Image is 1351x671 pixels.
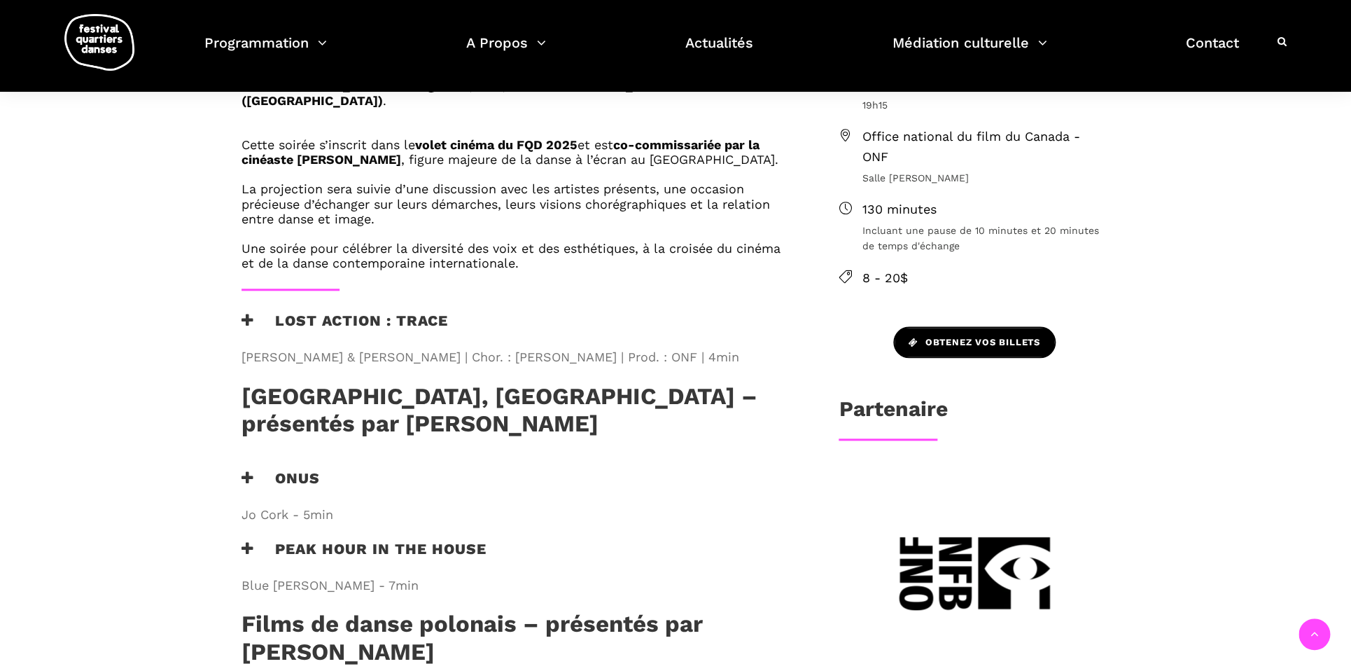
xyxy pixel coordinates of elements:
b: Brighton (R.-U.) [410,78,507,92]
span: , figure majeure de la danse à l’écran au [GEOGRAPHIC_DATA]. [401,152,778,167]
span: , de [388,78,410,92]
span: Jo Cork - 5min [241,505,793,525]
a: Contact [1186,31,1239,72]
span: La projection sera suivie d’une discussion avec les artistes présents, une occasion précieuse d’é... [241,181,770,226]
span: Incluant une pause de 10 minutes et 20 minutes de temps d'échange [862,223,1109,254]
span: Salle [PERSON_NAME] [862,170,1109,186]
span: 8 - 20$ [862,268,1109,289]
span: [PERSON_NAME] & [PERSON_NAME] | Chor. : [PERSON_NAME] | Prod. : ONF | 4min [241,347,793,368]
h3: Lost Action : Trace [241,312,448,347]
h3: Films de danse polonais – présentés par [PERSON_NAME] [241,610,793,665]
span: et de [507,78,539,92]
h3: [GEOGRAPHIC_DATA], [GEOGRAPHIC_DATA] – présentés par [PERSON_NAME] [241,382,793,438]
a: Obtenez vos billets [893,326,1056,358]
span: 130 minutes [862,200,1109,220]
span: Une soirée pour célébrer la diversité des voix et des esthétiques, à la croisée du cinéma et de l... [241,241,780,271]
a: Actualités [685,31,753,72]
b: [GEOGRAPHIC_DATA] ([GEOGRAPHIC_DATA]) [241,78,671,108]
span: Office national du film du Canada - ONF [862,127,1109,167]
h3: Peak Hour in the House [241,540,486,575]
b: co-commissariée par la cinéaste [PERSON_NAME] [241,137,759,167]
img: logo-fqd-med [64,14,134,71]
h3: Onus [241,469,320,504]
span: Obtenez vos billets [909,335,1040,350]
span: Cette soirée s’inscrit dans le [241,137,415,152]
a: Médiation culturelle [892,31,1046,72]
a: A Propos [466,31,546,72]
h3: Partenaire [839,396,947,431]
span: . [383,93,386,108]
span: 19h15 [862,97,1109,113]
span: et est [577,137,613,152]
span: Blue [PERSON_NAME] - 7min [241,576,793,596]
b: volet cinéma du FQD 2025 [415,137,577,152]
a: Programmation [204,31,327,72]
